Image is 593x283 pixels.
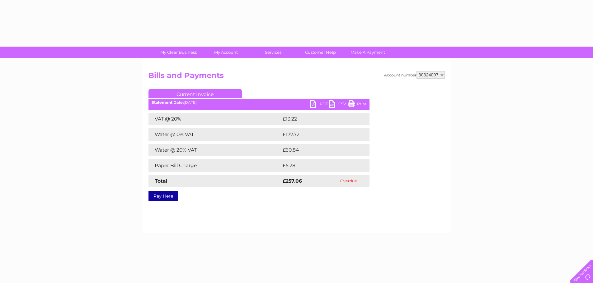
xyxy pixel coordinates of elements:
a: My Clear Business [153,47,204,58]
td: £13.22 [281,113,356,125]
td: £177.72 [281,128,358,141]
td: Water @ 20% VAT [148,144,281,156]
a: Make A Payment [342,47,393,58]
a: Services [247,47,299,58]
a: Customer Help [295,47,346,58]
a: PDF [310,100,329,109]
td: Water @ 0% VAT [148,128,281,141]
strong: Total [155,178,167,184]
td: Overdue [328,175,369,187]
a: My Account [200,47,252,58]
strong: £257.06 [283,178,302,184]
a: Current Invoice [148,89,242,98]
td: Paper Bill Charge [148,159,281,172]
div: [DATE] [148,100,369,105]
td: £60.84 [281,144,357,156]
td: VAT @ 20% [148,113,281,125]
a: Print [348,100,366,109]
a: CSV [329,100,348,109]
h2: Bills and Payments [148,71,445,83]
div: Account number [384,71,445,79]
a: Pay Here [148,191,178,201]
td: £5.28 [281,159,355,172]
b: Statement Date: [152,100,184,105]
